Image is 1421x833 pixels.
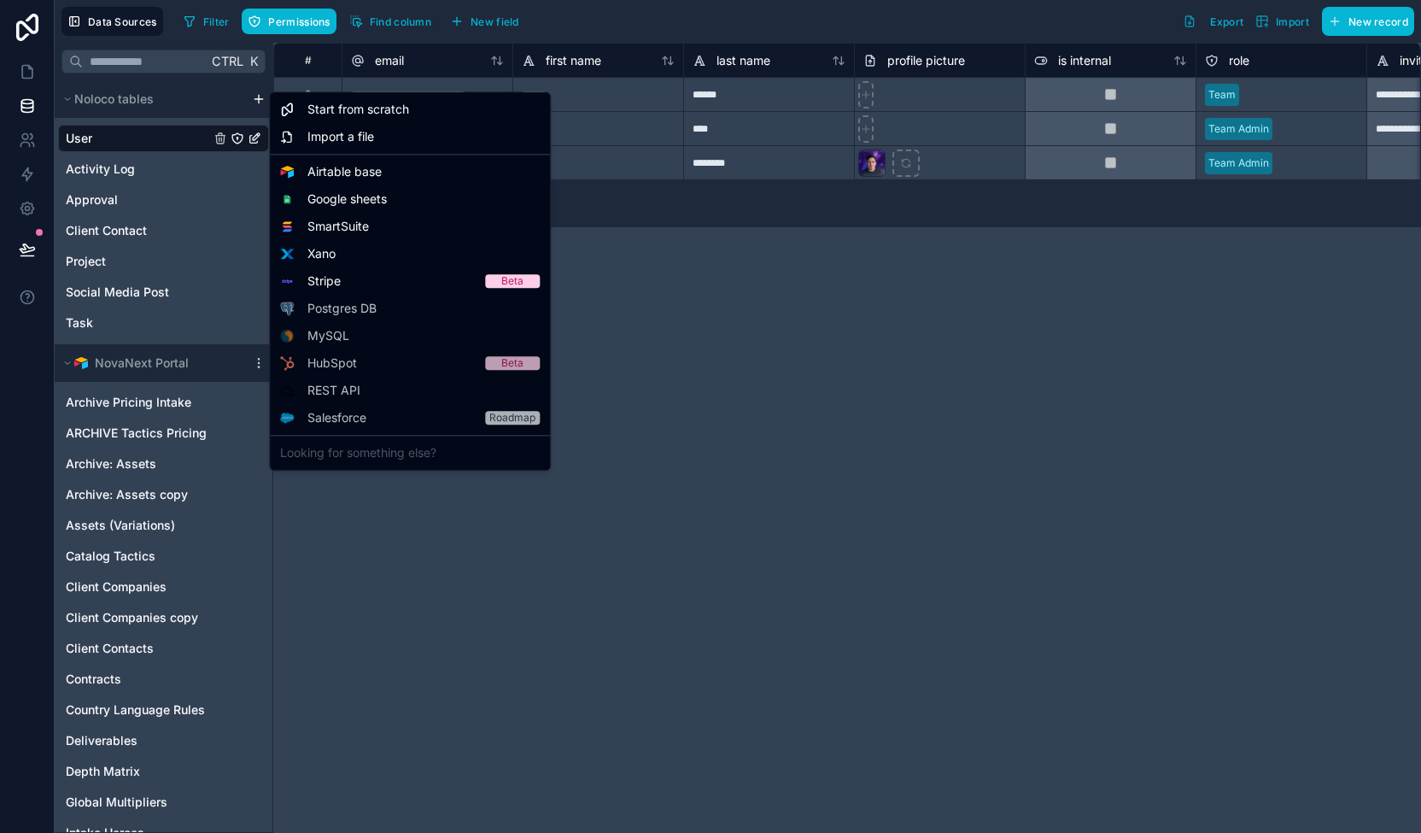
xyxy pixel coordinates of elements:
img: Postgres logo [281,302,295,315]
span: Start from scratch [307,101,409,118]
img: Salesforce [280,414,294,423]
img: Google sheets logo [280,195,294,204]
span: MySQL [307,327,349,344]
div: Beta [501,274,523,288]
img: Stripe logo [280,274,294,288]
span: SmartSuite [307,218,369,235]
img: HubSpot logo [281,356,294,370]
div: Looking for something else? [273,439,547,466]
span: Airtable base [307,163,382,180]
span: Google sheets [307,191,387,208]
span: Xano [307,245,336,262]
span: HubSpot [307,355,357,372]
img: API icon [280,384,294,397]
span: Import a file [307,128,374,145]
div: Roadmap [489,411,535,425]
img: Airtable logo [280,165,294,179]
span: Stripe [307,273,341,290]
img: Xano logo [280,247,294,261]
div: Beta [501,356,523,370]
span: REST API [307,382,360,399]
img: SmartSuite [280,220,294,233]
span: Salesforce [307,409,366,426]
span: Postgres DB [307,300,377,317]
img: MySQL logo [280,329,294,343]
